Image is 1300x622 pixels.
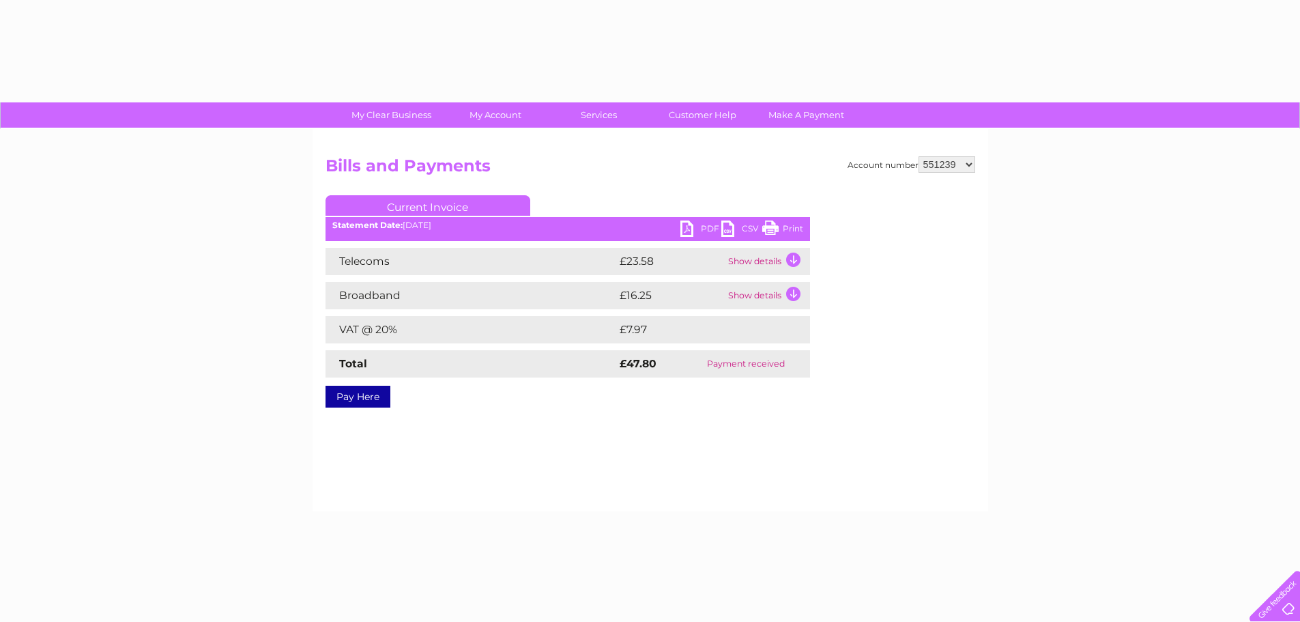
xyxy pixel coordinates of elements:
a: Services [543,102,655,128]
td: £16.25 [616,282,725,309]
a: My Clear Business [335,102,448,128]
strong: Total [339,357,367,370]
h2: Bills and Payments [326,156,975,182]
td: £23.58 [616,248,725,275]
a: Print [762,221,803,240]
a: CSV [721,221,762,240]
a: Current Invoice [326,195,530,216]
div: [DATE] [326,221,810,230]
a: Pay Here [326,386,390,408]
td: Payment received [682,350,809,378]
td: Telecoms [326,248,616,275]
a: Customer Help [646,102,759,128]
strong: £47.80 [620,357,656,370]
a: Make A Payment [750,102,863,128]
b: Statement Date: [332,220,403,230]
a: My Account [439,102,551,128]
td: Broadband [326,282,616,309]
a: PDF [680,221,721,240]
td: £7.97 [616,316,778,343]
td: VAT @ 20% [326,316,616,343]
div: Account number [848,156,975,173]
td: Show details [725,282,810,309]
td: Show details [725,248,810,275]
